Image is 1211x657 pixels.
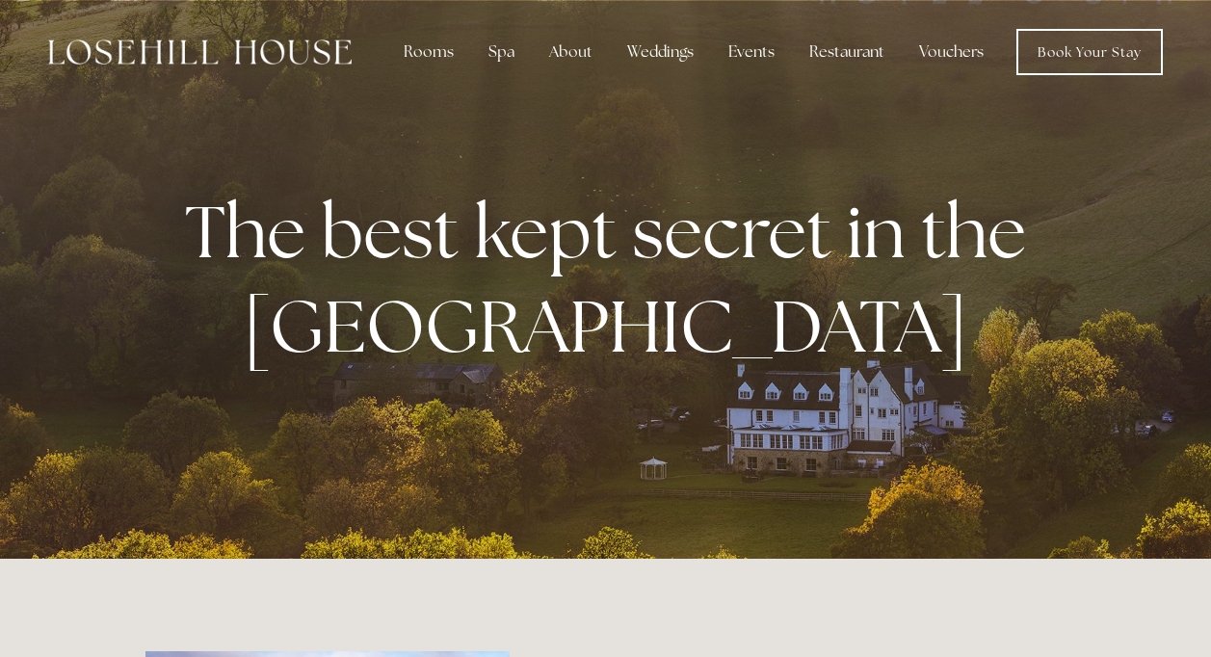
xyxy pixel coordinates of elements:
img: Losehill House [48,39,352,65]
div: Events [713,33,790,71]
div: Weddings [612,33,709,71]
a: Book Your Stay [1016,29,1163,75]
div: Restaurant [794,33,900,71]
div: About [534,33,608,71]
strong: The best kept secret in the [GEOGRAPHIC_DATA] [185,184,1041,373]
a: Vouchers [904,33,999,71]
div: Spa [473,33,530,71]
div: Rooms [388,33,469,71]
